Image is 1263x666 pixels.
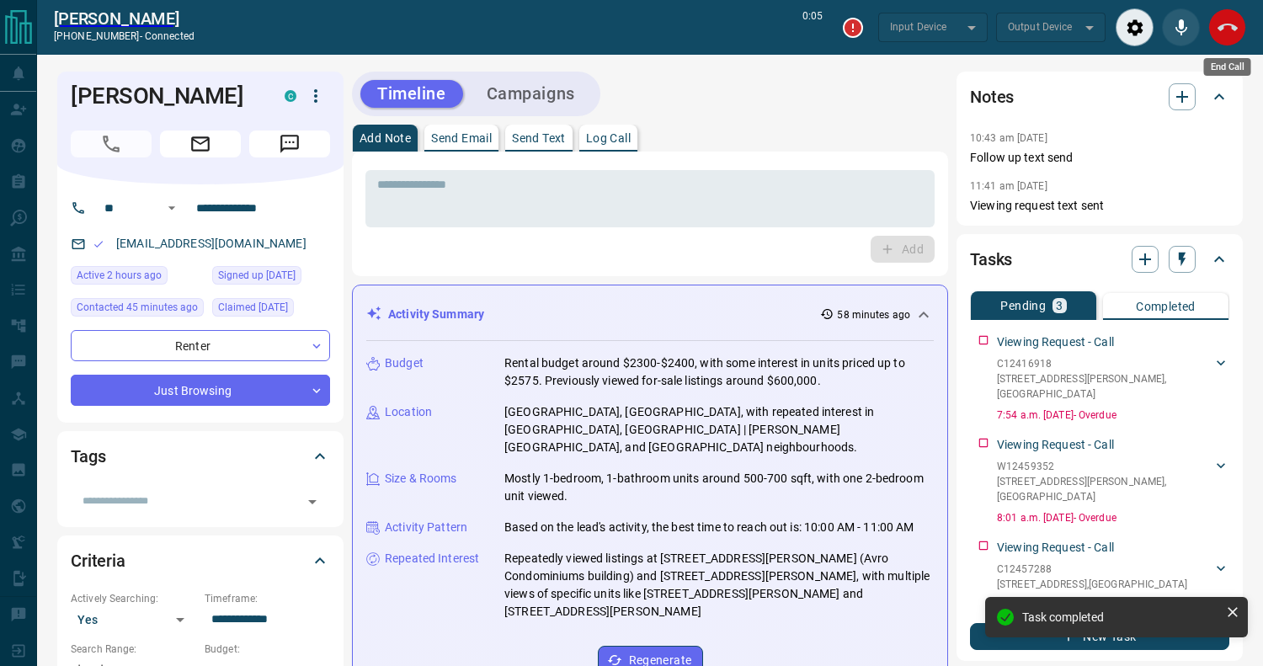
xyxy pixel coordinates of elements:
[997,459,1212,474] p: W12459352
[71,298,204,322] div: Tue Oct 14 2025
[71,436,330,477] div: Tags
[77,267,162,284] span: Active 2 hours ago
[218,267,296,284] span: Signed up [DATE]
[997,408,1229,423] p: 7:54 a.m. [DATE] - Overdue
[1136,301,1196,312] p: Completed
[504,470,934,505] p: Mostly 1-bedroom, 1-bathroom units around 500-700 sqft, with one 2-bedroom unit viewed.
[145,30,195,42] span: connected
[970,83,1014,110] h2: Notes
[385,354,424,372] p: Budget
[802,8,823,46] p: 0:05
[970,180,1047,192] p: 11:41 am [DATE]
[93,238,104,250] svg: Email Valid
[116,237,306,250] a: [EMAIL_ADDRESS][DOMAIN_NAME]
[837,307,910,322] p: 58 minutes ago
[470,80,592,108] button: Campaigns
[218,299,288,316] span: Claimed [DATE]
[997,333,1114,351] p: Viewing Request - Call
[54,29,195,44] p: [PHONE_NUMBER] -
[512,132,566,144] p: Send Text
[71,642,196,657] p: Search Range:
[997,539,1114,557] p: Viewing Request - Call
[71,375,330,406] div: Just Browsing
[504,403,934,456] p: [GEOGRAPHIC_DATA], [GEOGRAPHIC_DATA], with repeated interest in [GEOGRAPHIC_DATA], [GEOGRAPHIC_DA...
[212,266,330,290] div: Fri Mar 17 2017
[71,330,330,361] div: Renter
[970,623,1229,650] button: New Task
[970,132,1047,144] p: 10:43 am [DATE]
[1022,610,1219,624] div: Task completed
[997,510,1229,525] p: 8:01 a.m. [DATE] - Overdue
[997,558,1229,595] div: C12457288[STREET_ADDRESS],[GEOGRAPHIC_DATA]
[504,550,934,621] p: Repeatedly viewed listings at [STREET_ADDRESS][PERSON_NAME] (Avro Condominiums building) and [STR...
[997,371,1212,402] p: [STREET_ADDRESS][PERSON_NAME] , [GEOGRAPHIC_DATA]
[71,541,330,581] div: Criteria
[997,474,1212,504] p: [STREET_ADDRESS][PERSON_NAME] , [GEOGRAPHIC_DATA]
[431,132,492,144] p: Send Email
[970,246,1012,273] h2: Tasks
[997,356,1212,371] p: C12416918
[205,642,330,657] p: Budget:
[77,299,198,316] span: Contacted 45 minutes ago
[504,354,934,390] p: Rental budget around $2300-$2400, with some interest in units priced up to $2575. Previously view...
[388,306,484,323] p: Activity Summary
[970,149,1229,167] p: Follow up text send
[385,519,467,536] p: Activity Pattern
[997,456,1229,508] div: W12459352[STREET_ADDRESS][PERSON_NAME],[GEOGRAPHIC_DATA]
[160,131,241,157] span: Email
[71,606,196,633] div: Yes
[1204,58,1251,76] div: End Call
[997,436,1114,454] p: Viewing Request - Call
[997,562,1187,577] p: C12457288
[970,197,1229,215] p: Viewing request text sent
[285,90,296,102] div: condos.ca
[1000,300,1046,312] p: Pending
[366,299,934,330] div: Activity Summary58 minutes ago
[71,266,204,290] div: Tue Oct 14 2025
[71,131,152,157] span: Call
[71,443,105,470] h2: Tags
[360,80,463,108] button: Timeline
[997,353,1229,405] div: C12416918[STREET_ADDRESS][PERSON_NAME],[GEOGRAPHIC_DATA]
[249,131,330,157] span: Message
[997,577,1187,592] p: [STREET_ADDRESS] , [GEOGRAPHIC_DATA]
[360,132,411,144] p: Add Note
[1162,8,1200,46] div: Mute
[504,519,914,536] p: Based on the lead's activity, the best time to reach out is: 10:00 AM - 11:00 AM
[71,591,196,606] p: Actively Searching:
[212,298,330,322] div: Sat Oct 11 2025
[970,239,1229,280] div: Tasks
[162,198,182,218] button: Open
[1116,8,1154,46] div: Audio Settings
[71,547,125,574] h2: Criteria
[301,490,324,514] button: Open
[385,403,432,421] p: Location
[1056,300,1063,312] p: 3
[71,83,259,109] h1: [PERSON_NAME]
[586,132,631,144] p: Log Call
[205,591,330,606] p: Timeframe:
[970,77,1229,117] div: Notes
[385,550,479,567] p: Repeated Interest
[1208,8,1246,46] div: End Call
[385,470,457,488] p: Size & Rooms
[54,8,195,29] a: [PERSON_NAME]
